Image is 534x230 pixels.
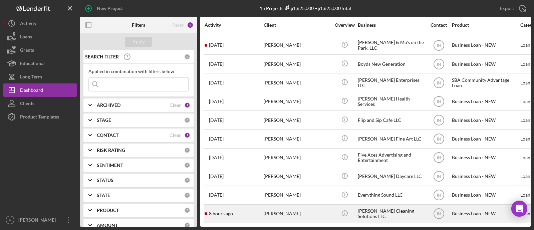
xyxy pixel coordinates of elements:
[3,97,77,110] button: Clients
[452,111,519,129] div: Business Loan - NEW
[97,178,113,183] b: STATUS
[452,205,519,223] div: Business Loan - NEW
[85,54,119,59] b: SEARCH FILTER
[358,74,425,91] div: [PERSON_NAME] Enterprises LLC
[3,30,77,43] button: Loans
[452,168,519,185] div: Business Loan - NEW
[264,111,330,129] div: [PERSON_NAME]
[358,22,425,28] div: Business
[97,2,123,15] div: New Project
[358,92,425,110] div: [PERSON_NAME] Health Services
[209,174,224,179] time: 2025-08-18 12:03
[97,208,119,213] b: PRODUCT
[264,36,330,54] div: [PERSON_NAME]
[283,5,314,11] div: $1,625,000
[358,130,425,148] div: [PERSON_NAME] Fine Art LLC
[97,223,118,228] b: AMOUNT
[20,57,45,72] div: Educational
[20,110,59,125] div: Product Templates
[264,149,330,167] div: [PERSON_NAME]
[264,205,330,223] div: [PERSON_NAME]
[3,43,77,57] button: Grants
[209,42,224,48] time: 2025-09-03 09:41
[20,97,34,112] div: Clients
[97,148,125,153] b: RISK RATING
[184,117,190,123] div: 0
[437,118,441,123] text: IN
[358,36,425,54] div: [PERSON_NAME] & Mo's on the Park, LLC
[264,186,330,204] div: [PERSON_NAME]
[358,205,425,223] div: [PERSON_NAME] Cleaning Solutions LLC
[97,163,123,168] b: SENTIMENT
[20,30,32,45] div: Loans
[125,37,152,47] button: Apply
[264,55,330,73] div: [PERSON_NAME]
[452,55,519,73] div: Business Loan - NEW
[264,74,330,91] div: [PERSON_NAME]
[358,55,425,73] div: Boyds New Generation
[184,207,190,213] div: 0
[437,156,441,160] text: IN
[184,102,190,108] div: 1
[170,102,181,108] div: Clear
[209,192,224,198] time: 2025-09-03 16:00
[358,149,425,167] div: Five Aces Advertising and Entertainment
[3,83,77,97] button: Dashboard
[20,17,36,32] div: Activity
[170,133,181,138] div: Clear
[452,36,519,54] div: Business Loan - NEW
[3,57,77,70] button: Educational
[3,17,77,30] button: Activity
[209,80,224,85] time: 2025-08-28 14:57
[332,22,357,28] div: Overview
[3,70,77,83] a: Long-Term
[132,37,145,47] div: Apply
[209,99,224,104] time: 2025-08-18 19:03
[209,136,224,142] time: 2025-07-28 14:16
[205,22,263,28] div: Activity
[184,222,190,228] div: 0
[437,137,441,142] text: IN
[187,22,194,28] div: 2
[493,2,531,15] button: Export
[500,2,514,15] div: Export
[80,2,129,15] button: New Project
[452,92,519,110] div: Business Loan - NEW
[452,22,519,28] div: Product
[3,213,77,227] button: IN[PERSON_NAME]
[452,130,519,148] div: Business Loan - NEW
[452,149,519,167] div: Business Loan - NEW
[8,218,12,222] text: IN
[97,102,120,108] b: ARCHIVED
[264,22,330,28] div: Client
[172,22,184,28] div: Reset
[97,133,118,138] b: CONTACT
[3,110,77,124] a: Product Templates
[358,111,425,129] div: Flip and Sip Cafe LLC
[426,22,451,28] div: Contact
[20,83,43,98] div: Dashboard
[132,22,145,28] b: Filters
[437,174,441,179] text: IN
[437,99,441,104] text: IN
[358,168,425,185] div: [PERSON_NAME] Daycare LLC
[437,80,441,85] text: IN
[184,177,190,183] div: 0
[209,211,233,216] time: 2025-09-04 15:22
[437,43,441,48] text: IN
[264,168,330,185] div: [PERSON_NAME]
[358,186,425,204] div: Everything Sound LLC
[184,147,190,153] div: 0
[20,43,34,58] div: Grants
[184,54,190,60] div: 0
[88,69,189,74] div: Applied in combination with filters below
[437,212,441,216] text: IN
[184,192,190,198] div: 0
[17,213,60,228] div: [PERSON_NAME]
